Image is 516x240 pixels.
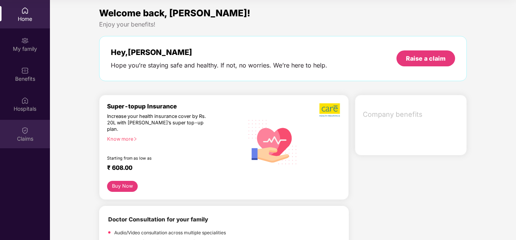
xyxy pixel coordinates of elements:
[21,97,29,104] img: svg+xml;base64,PHN2ZyBpZD0iSG9zcGl0YWxzIiB4bWxucz0iaHR0cDovL3d3dy53My5vcmcvMjAwMC9zdmciIHdpZHRoPS...
[111,61,327,69] div: Hope you’re staying safe and healthy. If not, no worries. We’re here to help.
[21,37,29,44] img: svg+xml;base64,PHN2ZyB3aWR0aD0iMjAiIGhlaWdodD0iMjAiIHZpZXdCb3g9IjAgMCAyMCAyMCIgZmlsbD0ibm9uZSIgeG...
[107,181,138,192] button: Buy Now
[244,112,302,171] img: svg+xml;base64,PHN2ZyB4bWxucz0iaHR0cDovL3d3dy53My5vcmcvMjAwMC9zdmciIHhtbG5zOnhsaW5rPSJodHRwOi8vd3...
[21,127,29,134] img: svg+xml;base64,PHN2ZyBpZD0iQ2xhaW0iIHhtbG5zPSJodHRwOi8vd3d3LnczLm9yZy8yMDAwL3N2ZyIgd2lkdGg9IjIwIi...
[99,8,250,19] span: Welcome back, [PERSON_NAME]!
[114,229,226,236] p: Audio/Video consultation across multiple specialities
[99,20,467,28] div: Enjoy your benefits!
[133,137,137,141] span: right
[21,67,29,74] img: svg+xml;base64,PHN2ZyBpZD0iQmVuZWZpdHMiIHhtbG5zPSJodHRwOi8vd3d3LnczLm9yZy8yMDAwL3N2ZyIgd2lkdGg9Ij...
[107,164,236,173] div: ₹ 608.00
[107,156,211,161] div: Starting from as low as
[363,109,460,120] span: Company benefits
[406,54,446,63] div: Raise a claim
[358,105,466,124] div: Company benefits
[107,113,211,133] div: Increase your health insurance cover by Rs. 20L with [PERSON_NAME]’s super top-up plan.
[108,216,208,223] b: Doctor Consultation for your family
[111,48,327,57] div: Hey, [PERSON_NAME]
[107,136,239,141] div: Know more
[107,103,244,110] div: Super-topup Insurance
[21,7,29,14] img: svg+xml;base64,PHN2ZyBpZD0iSG9tZSIgeG1sbnM9Imh0dHA6Ly93d3cudzMub3JnLzIwMDAvc3ZnIiB3aWR0aD0iMjAiIG...
[319,103,341,117] img: b5dec4f62d2307b9de63beb79f102df3.png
